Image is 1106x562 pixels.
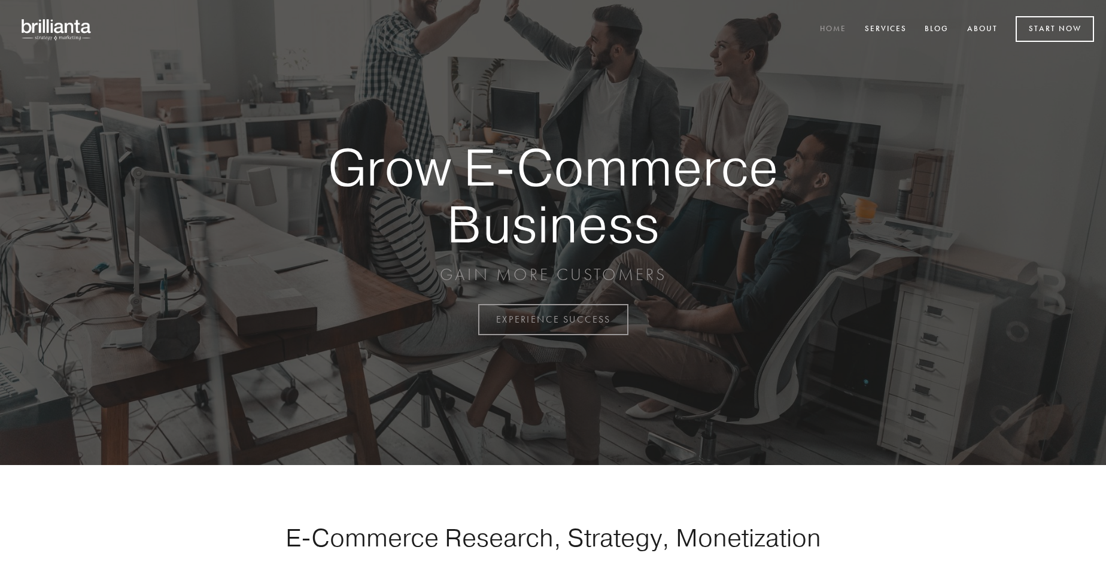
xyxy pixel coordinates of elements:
a: Start Now [1016,16,1094,42]
img: brillianta - research, strategy, marketing [12,12,102,47]
p: GAIN MORE CUSTOMERS [286,264,820,285]
a: Home [812,20,854,40]
a: EXPERIENCE SUCCESS [478,304,628,335]
strong: Grow E-Commerce Business [286,139,820,252]
a: About [959,20,1005,40]
a: Services [857,20,914,40]
h1: E-Commerce Research, Strategy, Monetization [248,522,858,552]
a: Blog [917,20,956,40]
